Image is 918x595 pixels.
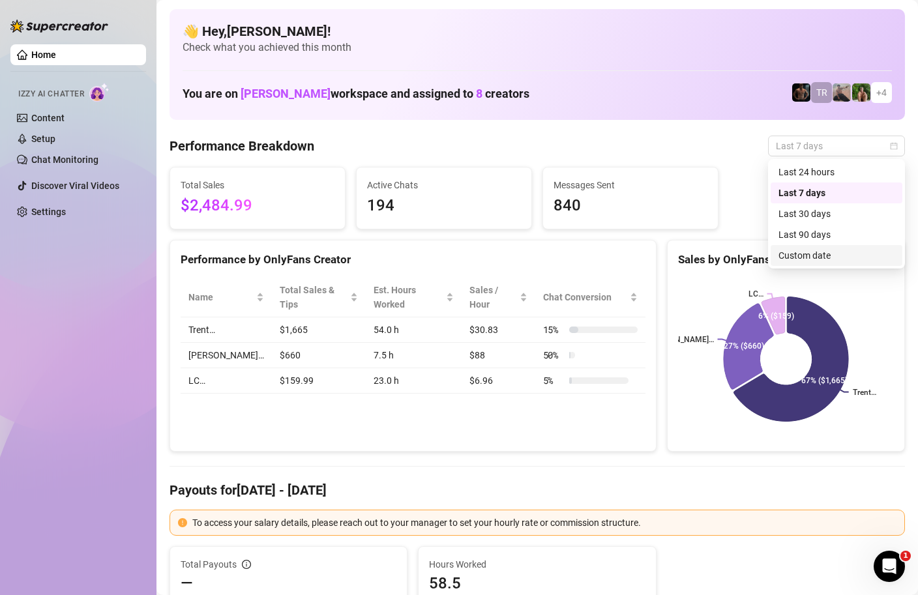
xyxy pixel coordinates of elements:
[181,573,193,594] span: —
[31,181,119,191] a: Discover Viral Videos
[272,317,366,343] td: $1,665
[31,50,56,60] a: Home
[543,373,564,388] span: 5 %
[792,83,810,102] img: Trent
[476,87,482,100] span: 8
[771,245,902,266] div: Custom date
[272,368,366,394] td: $159.99
[778,207,895,221] div: Last 30 days
[89,83,110,102] img: AI Chatter
[771,162,902,182] div: Last 24 hours
[874,551,905,582] iframe: Intercom live chat
[648,335,713,344] text: [PERSON_NAME]…
[366,368,462,394] td: 23.0 h
[816,85,827,100] span: TR
[181,368,272,394] td: LC…
[543,290,627,304] span: Chat Conversion
[771,203,902,224] div: Last 30 days
[367,194,521,218] span: 194
[900,551,911,561] span: 1
[778,186,895,200] div: Last 7 days
[181,317,272,343] td: Trent…
[178,518,187,527] span: exclamation-circle
[852,83,870,102] img: Nathaniel
[778,227,895,242] div: Last 90 days
[429,573,645,594] span: 58.5
[31,134,55,144] a: Setup
[374,283,443,312] div: Est. Hours Worked
[241,87,331,100] span: [PERSON_NAME]
[367,178,521,192] span: Active Chats
[462,317,535,343] td: $30.83
[748,289,763,298] text: LC…
[469,283,516,312] span: Sales / Hour
[778,248,895,263] div: Custom date
[771,224,902,245] div: Last 90 days
[280,283,348,312] span: Total Sales & Tips
[170,137,314,155] h4: Performance Breakdown
[170,481,905,499] h4: Payouts for [DATE] - [DATE]
[543,348,564,362] span: 50 %
[554,194,707,218] span: 840
[272,278,366,317] th: Total Sales & Tips
[890,142,898,150] span: calendar
[778,165,895,179] div: Last 24 hours
[10,20,108,33] img: logo-BBDzfeDw.svg
[876,85,887,100] span: + 4
[181,343,272,368] td: [PERSON_NAME]…
[776,136,897,156] span: Last 7 days
[181,194,334,218] span: $2,484.99
[183,22,892,40] h4: 👋 Hey, [PERSON_NAME] !
[31,113,65,123] a: Content
[242,560,251,569] span: info-circle
[462,368,535,394] td: $6.96
[181,278,272,317] th: Name
[833,83,851,102] img: LC
[183,87,529,101] h1: You are on workspace and assigned to creators
[181,178,334,192] span: Total Sales
[183,40,892,55] span: Check what you achieved this month
[543,323,564,337] span: 15 %
[366,317,462,343] td: 54.0 h
[462,278,535,317] th: Sales / Hour
[366,343,462,368] td: 7.5 h
[678,251,894,268] div: Sales by OnlyFans Creator
[429,557,645,572] span: Hours Worked
[272,343,366,368] td: $660
[188,290,254,304] span: Name
[31,154,98,165] a: Chat Monitoring
[771,182,902,203] div: Last 7 days
[31,207,66,217] a: Settings
[554,178,707,192] span: Messages Sent
[192,515,896,530] div: To access your salary details, please reach out to your manager to set your hourly rate or commis...
[853,388,876,397] text: Trent…
[181,557,237,572] span: Total Payouts
[462,343,535,368] td: $88
[181,251,645,268] div: Performance by OnlyFans Creator
[535,278,645,317] th: Chat Conversion
[18,88,84,100] span: Izzy AI Chatter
